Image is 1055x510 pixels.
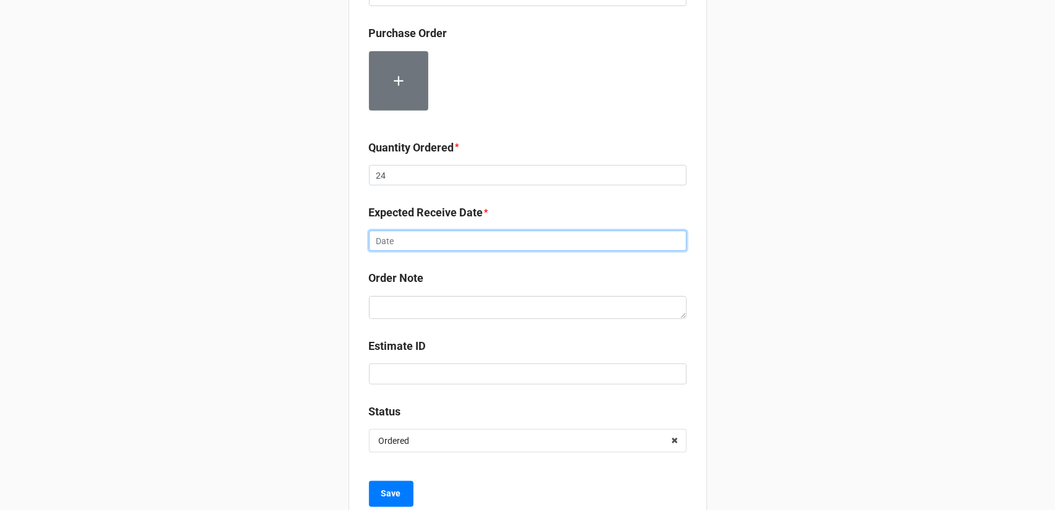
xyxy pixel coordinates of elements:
[369,204,483,221] label: Expected Receive Date
[369,403,401,420] label: Status
[379,436,410,445] div: Ordered
[381,487,401,500] b: Save
[369,270,424,287] label: Order Note
[369,25,447,42] label: Purchase Order
[369,139,454,156] label: Quantity Ordered
[369,481,413,507] button: Save
[369,231,687,252] input: Date
[369,338,426,355] label: Estimate ID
